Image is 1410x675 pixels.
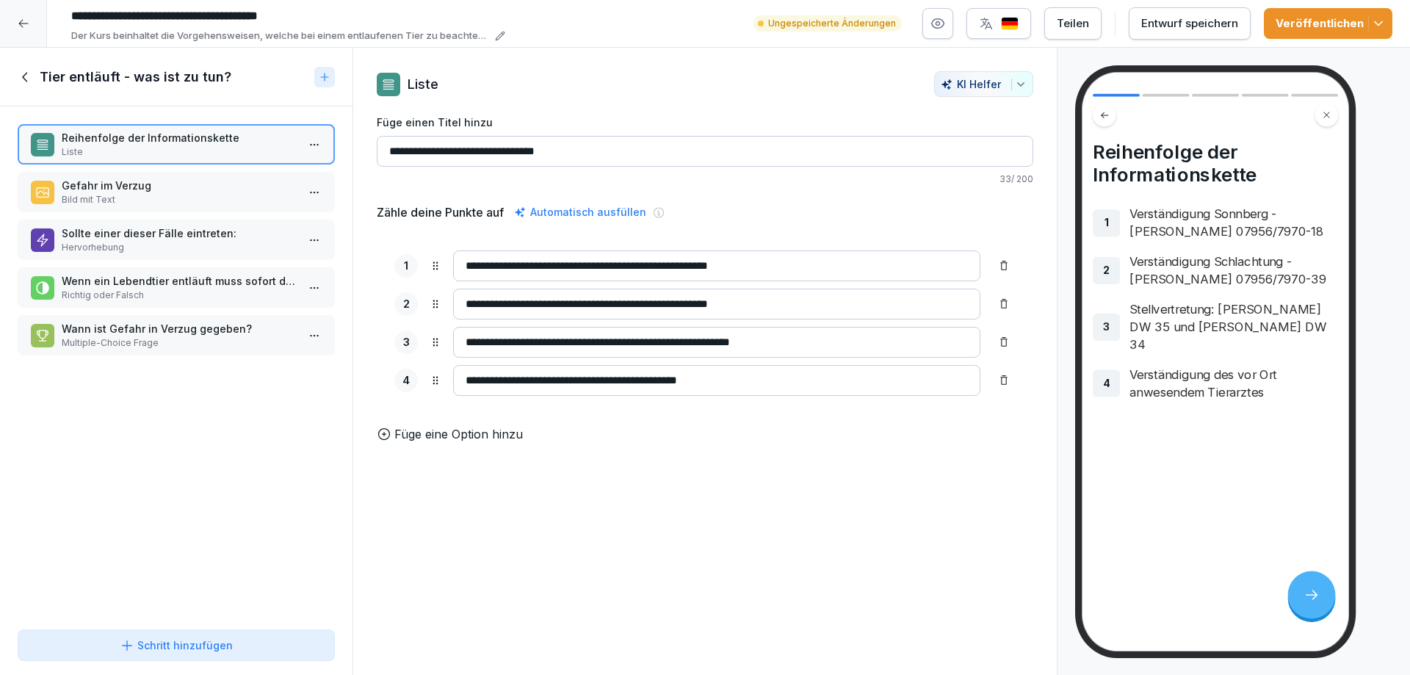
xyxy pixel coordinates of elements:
label: Füge einen Titel hinzu [377,115,1033,130]
div: Entwurf speichern [1141,15,1238,32]
div: Wann ist Gefahr in Verzug gegeben?Multiple-Choice Frage [18,315,335,355]
div: Reihenfolge der InformationsketteListe [18,124,335,165]
div: Gefahr im VerzugBild mit Text [18,172,335,212]
div: Sollte einer dieser Fälle eintreten:Hervorhebung [18,220,335,260]
p: 4 [1103,376,1110,391]
button: KI Helfer [934,71,1033,97]
p: Wenn ein Lebendtier entläuft muss sofort die Polizei verständigt werden. [62,273,297,289]
button: Teilen [1044,7,1102,40]
p: 2 [403,296,410,313]
p: Hervorhebung [62,241,297,254]
div: KI Helfer [941,78,1027,90]
div: Automatisch ausfüllen [511,203,649,221]
div: Wenn ein Lebendtier entläuft muss sofort die Polizei verständigt werden.Richtig oder Falsch [18,267,335,308]
p: 1 [1104,215,1109,231]
h5: Zähle deine Punkte auf [377,203,504,221]
h4: Reihenfolge der Informationskette [1093,140,1338,187]
p: Der Kurs beinhaltet die Vorgehensweisen, welche bei einem entlaufenen Tier zu beachten sind. [71,29,491,43]
p: Liste [408,74,438,94]
p: Füge eine Option hinzu [394,425,523,443]
p: 4 [402,372,410,389]
p: Multiple-Choice Frage [62,336,297,350]
p: Bild mit Text [62,193,297,206]
h1: Tier entläuft - was ist zu tun? [40,68,231,86]
p: Sollte einer dieser Fälle eintreten: [62,225,297,241]
p: Richtig oder Falsch [62,289,297,302]
p: Liste [62,145,297,159]
p: Reihenfolge der Informationskette [62,130,297,145]
p: Ungespeicherte Änderungen [768,17,896,30]
p: Verständigung Schlachtung - [PERSON_NAME] 07956/7970-39 [1129,253,1338,288]
img: de.svg [1001,17,1019,31]
p: 3 [403,334,410,351]
div: Schritt hinzufügen [120,638,233,653]
div: Veröffentlichen [1276,15,1381,32]
p: Wann ist Gefahr in Verzug gegeben? [62,321,297,336]
p: Verständigung Sonnberg - [PERSON_NAME] 07956/7970-18 [1129,206,1338,241]
button: Veröffentlichen [1264,8,1392,39]
button: Schritt hinzufügen [18,629,335,661]
p: 33 / 200 [377,173,1033,186]
p: Gefahr im Verzug [62,178,297,193]
button: Entwurf speichern [1129,7,1251,40]
p: Verständigung des vor Ort anwesendem Tierarztes [1129,366,1338,401]
p: 3 [1103,320,1110,335]
div: Teilen [1057,15,1089,32]
p: Stellvertretung: [PERSON_NAME] DW 35 und [PERSON_NAME] DW 34 [1129,300,1338,353]
p: 1 [404,258,408,275]
p: 2 [1103,263,1109,278]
